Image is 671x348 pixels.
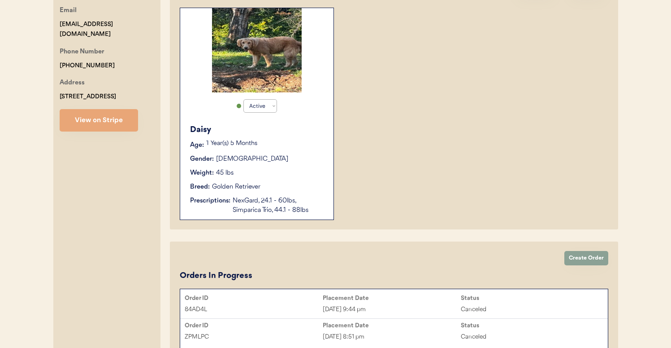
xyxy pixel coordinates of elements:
[190,196,230,206] div: Prescriptions:
[185,304,323,315] div: 84AD4L
[233,196,325,215] div: NexGard, 24.1 - 60lbs, Simparica Trio, 44.1 - 88lbs
[323,322,461,329] div: Placement Date
[216,154,288,164] div: [DEMOGRAPHIC_DATA]
[60,61,115,71] div: [PHONE_NUMBER]
[190,124,325,136] div: Daisy
[180,270,252,282] div: Orders In Progress
[60,5,77,17] div: Email
[461,332,599,342] div: Canceled
[185,322,323,329] div: Order ID
[60,109,138,132] button: View on Stripe
[564,251,608,265] button: Create Order
[60,92,116,102] div: [STREET_ADDRESS]
[323,304,461,315] div: [DATE] 9:44 pm
[461,322,599,329] div: Status
[212,182,260,192] div: Golden Retriever
[206,141,325,147] p: 1 Year(s) 5 Months
[461,304,599,315] div: Canceled
[323,332,461,342] div: [DATE] 8:51 pm
[190,141,204,150] div: Age:
[212,8,302,93] img: IMG_6880.jpeg
[216,168,234,178] div: 45 lbs
[190,168,214,178] div: Weight:
[60,78,85,89] div: Address
[461,295,599,302] div: Status
[185,295,323,302] div: Order ID
[323,295,461,302] div: Placement Date
[60,19,160,40] div: [EMAIL_ADDRESS][DOMAIN_NAME]
[185,332,323,342] div: ZPMLPC
[190,154,214,164] div: Gender:
[60,47,104,58] div: Phone Number
[190,182,210,192] div: Breed:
